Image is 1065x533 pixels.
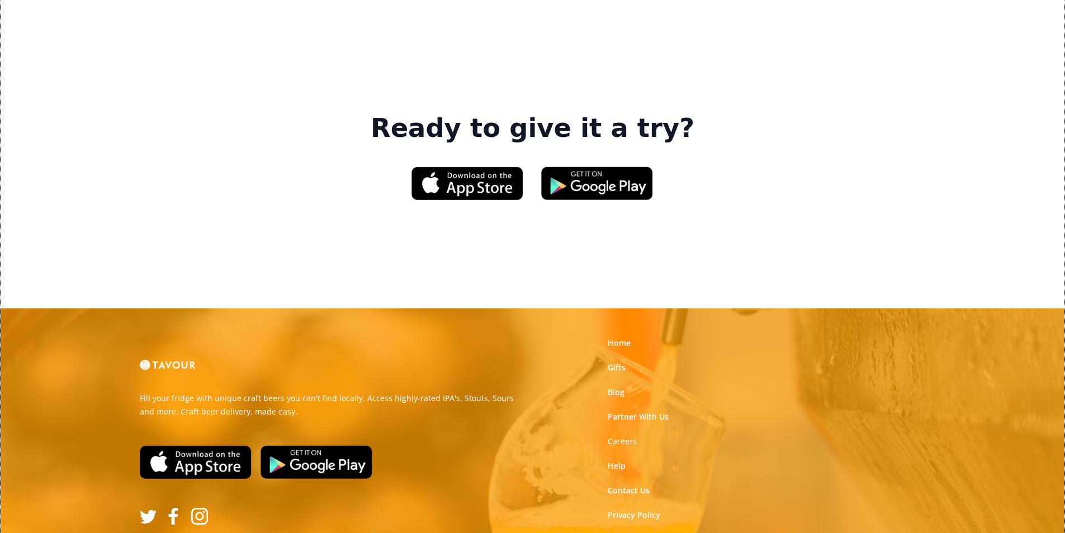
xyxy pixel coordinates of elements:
[608,436,637,447] a: Careers
[608,510,660,521] a: Privacy Policy
[140,392,524,418] p: Fill your fridge with unique craft beers you can't find locally. Access highly-rated IPA's, Stout...
[608,387,624,398] a: Blog
[371,113,694,144] strong: Ready to give it a try?
[608,411,669,422] a: Partner With Us
[608,362,626,373] a: Gifts
[608,460,626,472] a: Help
[608,337,631,349] a: Home
[608,485,650,496] a: Contact Us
